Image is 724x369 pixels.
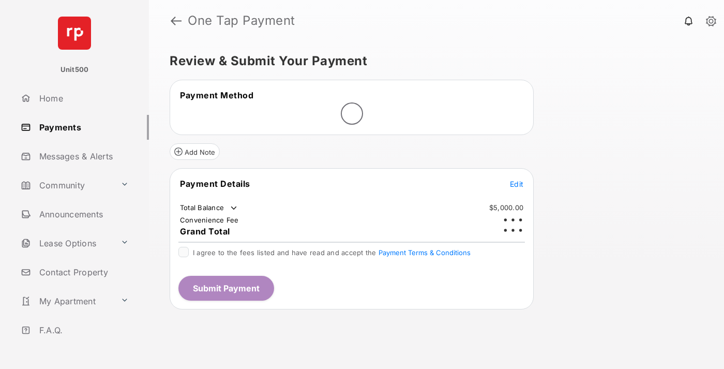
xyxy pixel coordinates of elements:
[17,289,116,314] a: My Apartment
[180,90,253,100] span: Payment Method
[510,180,523,188] span: Edit
[17,144,149,169] a: Messages & Alerts
[61,65,89,75] p: Unit500
[17,115,149,140] a: Payments
[17,231,116,256] a: Lease Options
[489,203,524,212] td: $5,000.00
[17,86,149,111] a: Home
[188,14,295,27] strong: One Tap Payment
[193,248,471,257] span: I agree to the fees listed and have read and accept the
[170,55,695,67] h5: Review & Submit Your Payment
[379,248,471,257] button: I agree to the fees listed and have read and accept the
[58,17,91,50] img: svg+xml;base64,PHN2ZyB4bWxucz0iaHR0cDovL3d3dy53My5vcmcvMjAwMC9zdmciIHdpZHRoPSI2NCIgaGVpZ2h0PSI2NC...
[17,318,149,343] a: F.A.Q.
[179,203,239,213] td: Total Balance
[178,276,274,301] button: Submit Payment
[170,143,220,160] button: Add Note
[17,202,149,227] a: Announcements
[510,179,523,189] button: Edit
[17,260,149,285] a: Contact Property
[179,215,239,225] td: Convenience Fee
[17,173,116,198] a: Community
[180,226,230,237] span: Grand Total
[180,179,250,189] span: Payment Details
